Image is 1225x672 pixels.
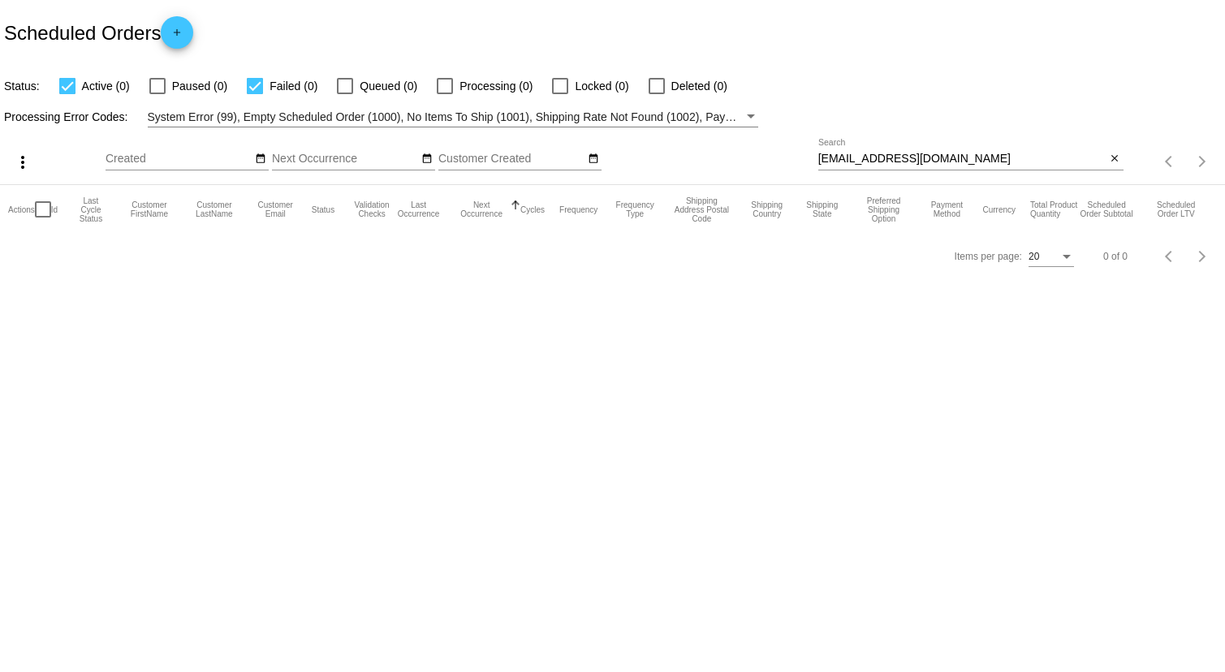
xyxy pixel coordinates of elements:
[803,200,842,218] button: Change sorting for ShippingState
[955,251,1022,262] div: Items per page:
[421,153,433,166] mat-icon: date_range
[1078,200,1136,218] button: Change sorting for Subtotal
[1029,251,1039,262] span: 20
[559,205,597,214] button: Change sorting for Frequency
[349,185,395,234] mat-header-cell: Validation Checks
[148,107,758,127] mat-select: Filter by Processing Error Codes
[856,196,912,223] button: Change sorting for PreferredShippingOption
[1029,252,1074,263] mat-select: Items per page:
[172,76,227,96] span: Paused (0)
[1150,200,1202,218] button: Change sorting for LifetimeValue
[746,200,788,218] button: Change sorting for ShippingCountry
[1103,251,1128,262] div: 0 of 0
[520,205,545,214] button: Change sorting for Cycles
[270,76,317,96] span: Failed (0)
[106,153,252,166] input: Created
[672,196,731,223] button: Change sorting for ShippingPostcode
[395,200,442,218] button: Change sorting for LastOccurrenceUtc
[925,200,968,218] button: Change sorting for PaymentMethod.Type
[1154,145,1186,178] button: Previous page
[1106,151,1124,168] button: Clear
[189,200,239,218] button: Change sorting for CustomerLastName
[255,153,266,166] mat-icon: date_range
[457,200,506,218] button: Change sorting for NextOccurrenceUtc
[124,200,175,218] button: Change sorting for CustomerFirstName
[82,76,130,96] span: Active (0)
[671,76,727,96] span: Deleted (0)
[1109,153,1120,166] mat-icon: close
[51,205,58,214] button: Change sorting for Id
[438,153,584,166] input: Customer Created
[72,196,110,223] button: Change sorting for LastProcessingCycleId
[254,200,297,218] button: Change sorting for CustomerEmail
[360,76,417,96] span: Queued (0)
[575,76,628,96] span: Locked (0)
[818,153,1106,166] input: Search
[982,205,1016,214] button: Change sorting for CurrencyIso
[612,200,658,218] button: Change sorting for FrequencyType
[272,153,418,166] input: Next Occurrence
[588,153,599,166] mat-icon: date_range
[312,205,334,214] button: Change sorting for Status
[13,153,32,172] mat-icon: more_vert
[1030,185,1078,234] mat-header-cell: Total Product Quantity
[4,16,193,49] h2: Scheduled Orders
[1154,240,1186,273] button: Previous page
[8,185,35,234] mat-header-cell: Actions
[1186,145,1219,178] button: Next page
[4,110,128,123] span: Processing Error Codes:
[1186,240,1219,273] button: Next page
[167,27,187,46] mat-icon: add
[4,80,40,93] span: Status:
[459,76,533,96] span: Processing (0)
